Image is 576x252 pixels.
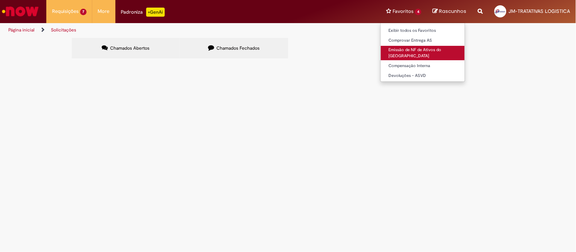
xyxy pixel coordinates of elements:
[509,8,570,14] span: JM-TRATATIVAS LOGISTICA
[381,27,465,35] a: Exibir todos os Favoritos
[433,8,467,15] a: Rascunhos
[51,27,76,33] a: Solicitações
[393,8,413,15] span: Favoritos
[415,9,421,15] span: 4
[216,45,260,51] span: Chamados Fechados
[381,46,465,60] a: Emissão de NF de Ativos do [GEOGRAPHIC_DATA]
[439,8,467,15] span: Rascunhos
[146,8,165,17] p: +GenAi
[98,8,110,15] span: More
[381,72,465,80] a: Devoluções - ASVD
[80,9,87,15] span: 7
[1,4,40,19] img: ServiceNow
[381,36,465,45] a: Comprovar Entrega AS
[380,23,465,82] ul: Favoritos
[8,27,35,33] a: Página inicial
[52,8,79,15] span: Requisições
[6,23,378,37] ul: Trilhas de página
[121,8,165,17] div: Padroniza
[381,62,465,70] a: Compensação Interna
[110,45,150,51] span: Chamados Abertos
